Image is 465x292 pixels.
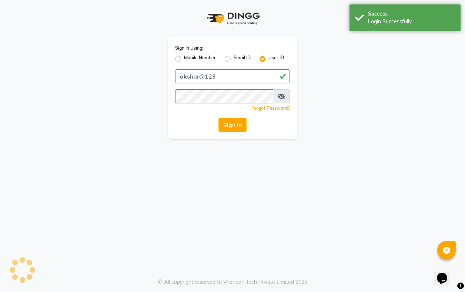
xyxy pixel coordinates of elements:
[175,45,203,52] label: Sign In Using:
[184,54,216,63] label: Mobile Number
[218,118,247,132] button: Sign In
[434,262,458,285] iframe: chat widget
[234,54,251,63] label: Email ID
[268,54,284,63] label: User ID
[175,69,290,83] input: Username
[251,105,290,111] a: Forgot Password?
[175,89,273,103] input: Username
[368,18,455,26] div: Login Successfully.
[368,10,455,18] div: Success
[203,7,262,29] img: logo1.svg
